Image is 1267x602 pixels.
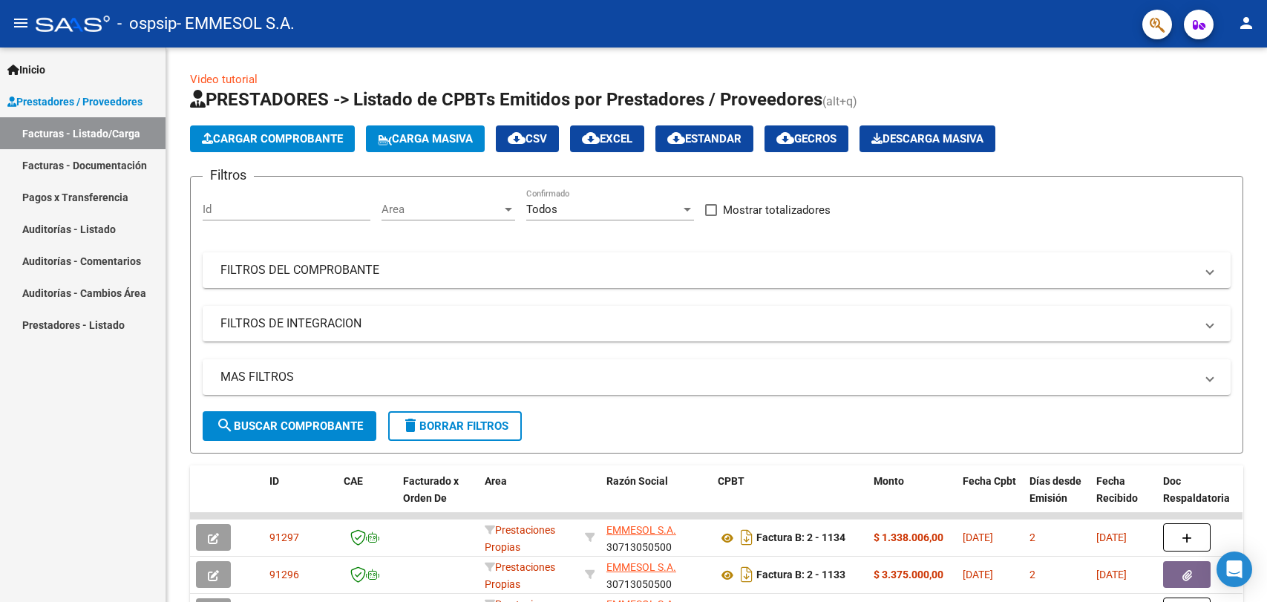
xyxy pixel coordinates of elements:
[1096,531,1127,543] span: [DATE]
[382,203,502,216] span: Area
[263,465,338,531] datatable-header-cell: ID
[667,132,741,145] span: Estandar
[508,132,547,145] span: CSV
[203,165,254,186] h3: Filtros
[871,132,983,145] span: Descarga Masiva
[874,531,943,543] strong: $ 1.338.006,00
[269,569,299,580] span: 91296
[582,132,632,145] span: EXCEL
[822,94,857,108] span: (alt+q)
[203,306,1231,341] mat-expansion-panel-header: FILTROS DE INTEGRACION
[485,524,555,553] span: Prestaciones Propias
[606,522,706,553] div: 30713050500
[860,125,995,152] app-download-masive: Descarga masiva de comprobantes (adjuntos)
[963,569,993,580] span: [DATE]
[402,419,508,433] span: Borrar Filtros
[860,125,995,152] button: Descarga Masiva
[655,125,753,152] button: Estandar
[216,416,234,434] mat-icon: search
[1163,475,1230,504] span: Doc Respaldatoria
[269,475,279,487] span: ID
[397,465,479,531] datatable-header-cell: Facturado x Orden De
[220,262,1195,278] mat-panel-title: FILTROS DEL COMPROBANTE
[1096,475,1138,504] span: Fecha Recibido
[177,7,295,40] span: - EMMESOL S.A.
[582,129,600,147] mat-icon: cloud_download
[388,411,522,441] button: Borrar Filtros
[963,531,993,543] span: [DATE]
[269,531,299,543] span: 91297
[1090,465,1157,531] datatable-header-cell: Fecha Recibido
[1024,465,1090,531] datatable-header-cell: Días desde Emisión
[606,559,706,590] div: 30713050500
[220,315,1195,332] mat-panel-title: FILTROS DE INTEGRACION
[776,129,794,147] mat-icon: cloud_download
[485,475,507,487] span: Area
[7,94,143,110] span: Prestadores / Proveedores
[117,7,177,40] span: - ospsip
[776,132,837,145] span: Gecros
[190,125,355,152] button: Cargar Comprobante
[756,532,845,544] strong: Factura B: 2 - 1134
[203,359,1231,395] mat-expansion-panel-header: MAS FILTROS
[874,475,904,487] span: Monto
[496,125,559,152] button: CSV
[1157,465,1246,531] datatable-header-cell: Doc Respaldatoria
[12,14,30,32] mat-icon: menu
[874,569,943,580] strong: $ 3.375.000,00
[403,475,459,504] span: Facturado x Orden De
[344,475,363,487] span: CAE
[737,563,756,586] i: Descargar documento
[479,465,579,531] datatable-header-cell: Area
[737,526,756,549] i: Descargar documento
[1096,569,1127,580] span: [DATE]
[526,203,557,216] span: Todos
[868,465,957,531] datatable-header-cell: Monto
[202,132,343,145] span: Cargar Comprobante
[338,465,397,531] datatable-header-cell: CAE
[765,125,848,152] button: Gecros
[485,561,555,590] span: Prestaciones Propias
[203,411,376,441] button: Buscar Comprobante
[718,475,744,487] span: CPBT
[606,475,668,487] span: Razón Social
[190,89,822,110] span: PRESTADORES -> Listado de CPBTs Emitidos por Prestadores / Proveedores
[508,129,526,147] mat-icon: cloud_download
[1217,552,1252,587] div: Open Intercom Messenger
[606,524,676,536] span: EMMESOL S.A.
[378,132,473,145] span: Carga Masiva
[570,125,644,152] button: EXCEL
[1029,475,1081,504] span: Días desde Emisión
[606,561,676,573] span: EMMESOL S.A.
[7,62,45,78] span: Inicio
[220,369,1195,385] mat-panel-title: MAS FILTROS
[216,419,363,433] span: Buscar Comprobante
[1029,531,1035,543] span: 2
[600,465,712,531] datatable-header-cell: Razón Social
[756,569,845,581] strong: Factura B: 2 - 1133
[1029,569,1035,580] span: 2
[190,73,258,86] a: Video tutorial
[712,465,868,531] datatable-header-cell: CPBT
[723,201,831,219] span: Mostrar totalizadores
[402,416,419,434] mat-icon: delete
[203,252,1231,288] mat-expansion-panel-header: FILTROS DEL COMPROBANTE
[957,465,1024,531] datatable-header-cell: Fecha Cpbt
[963,475,1016,487] span: Fecha Cpbt
[667,129,685,147] mat-icon: cloud_download
[1237,14,1255,32] mat-icon: person
[366,125,485,152] button: Carga Masiva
